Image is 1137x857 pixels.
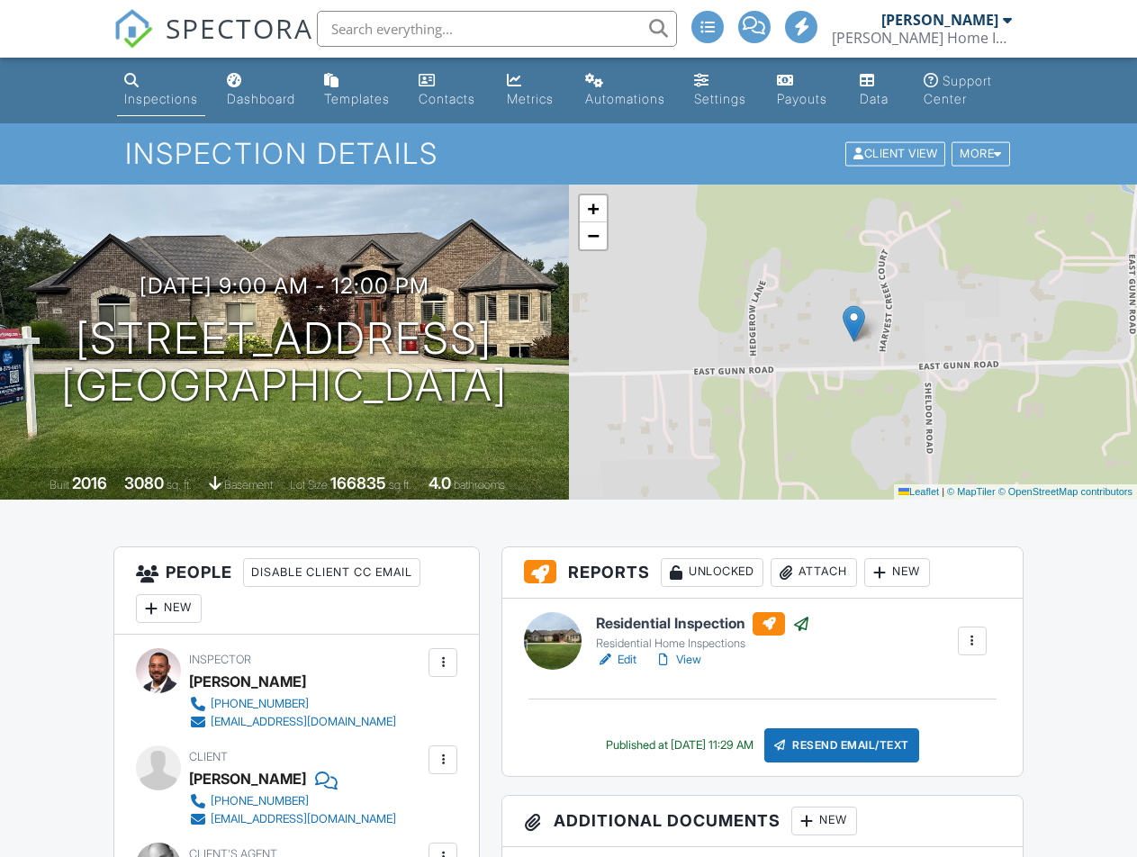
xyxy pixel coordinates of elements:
[419,91,475,106] div: Contacts
[998,486,1132,497] a: © OpenStreetMap contributors
[580,222,607,249] a: Zoom out
[389,478,411,492] span: sq.ft.
[324,91,390,106] div: Templates
[587,197,599,220] span: +
[189,668,306,695] div: [PERSON_NAME]
[507,91,554,106] div: Metrics
[845,142,945,167] div: Client View
[832,29,1012,47] div: Suarez Home Inspections LLC
[587,224,599,247] span: −
[330,474,386,492] div: 166835
[211,794,309,808] div: [PHONE_NUMBER]
[596,612,810,652] a: Residential Inspection Residential Home Inspections
[770,65,838,116] a: Payouts
[777,91,827,106] div: Payouts
[881,11,998,29] div: [PERSON_NAME]
[502,547,1022,599] h3: Reports
[947,486,996,497] a: © MapTiler
[72,474,107,492] div: 2016
[317,65,397,116] a: Templates
[578,65,672,116] a: Automations (Basic)
[502,796,1022,847] h3: Additional Documents
[243,558,420,587] div: Disable Client CC Email
[454,478,505,492] span: bathrooms
[916,65,1020,116] a: Support Center
[140,274,429,298] h3: [DATE] 9:00 am - 12:00 pm
[694,91,746,106] div: Settings
[411,65,484,116] a: Contacts
[942,486,944,497] span: |
[114,547,479,635] h3: People
[924,73,992,106] div: Support Center
[189,695,396,713] a: [PHONE_NUMBER]
[585,91,665,106] div: Automations
[189,810,396,828] a: [EMAIL_ADDRESS][DOMAIN_NAME]
[687,65,755,116] a: Settings
[606,738,753,753] div: Published at [DATE] 11:29 AM
[113,24,313,62] a: SPECTORA
[661,558,763,587] div: Unlocked
[117,65,205,116] a: Inspections
[596,636,810,651] div: Residential Home Inspections
[429,474,451,492] div: 4.0
[189,765,306,792] div: [PERSON_NAME]
[860,91,889,106] div: Data
[124,474,164,492] div: 3080
[224,478,273,492] span: basement
[771,558,857,587] div: Attach
[500,65,564,116] a: Metrics
[189,653,251,666] span: Inspector
[189,792,396,810] a: [PHONE_NUMBER]
[843,305,865,342] img: Marker
[791,807,857,835] div: New
[211,812,396,826] div: [EMAIL_ADDRESS][DOMAIN_NAME]
[189,750,228,763] span: Client
[167,478,192,492] span: sq. ft.
[227,91,295,106] div: Dashboard
[220,65,302,116] a: Dashboard
[136,594,202,623] div: New
[596,612,810,636] h6: Residential Inspection
[317,11,677,47] input: Search everything...
[166,9,313,47] span: SPECTORA
[61,315,508,410] h1: [STREET_ADDRESS] [GEOGRAPHIC_DATA]
[654,651,701,669] a: View
[211,715,396,729] div: [EMAIL_ADDRESS][DOMAIN_NAME]
[764,728,919,762] div: Resend Email/Text
[125,138,1012,169] h1: Inspection Details
[189,713,396,731] a: [EMAIL_ADDRESS][DOMAIN_NAME]
[211,697,309,711] div: [PHONE_NUMBER]
[864,558,930,587] div: New
[853,65,902,116] a: Data
[113,9,153,49] img: The Best Home Inspection Software - Spectora
[952,142,1010,167] div: More
[844,146,950,159] a: Client View
[580,195,607,222] a: Zoom in
[124,91,198,106] div: Inspections
[290,478,328,492] span: Lot Size
[898,486,939,497] a: Leaflet
[50,478,69,492] span: Built
[596,651,636,669] a: Edit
